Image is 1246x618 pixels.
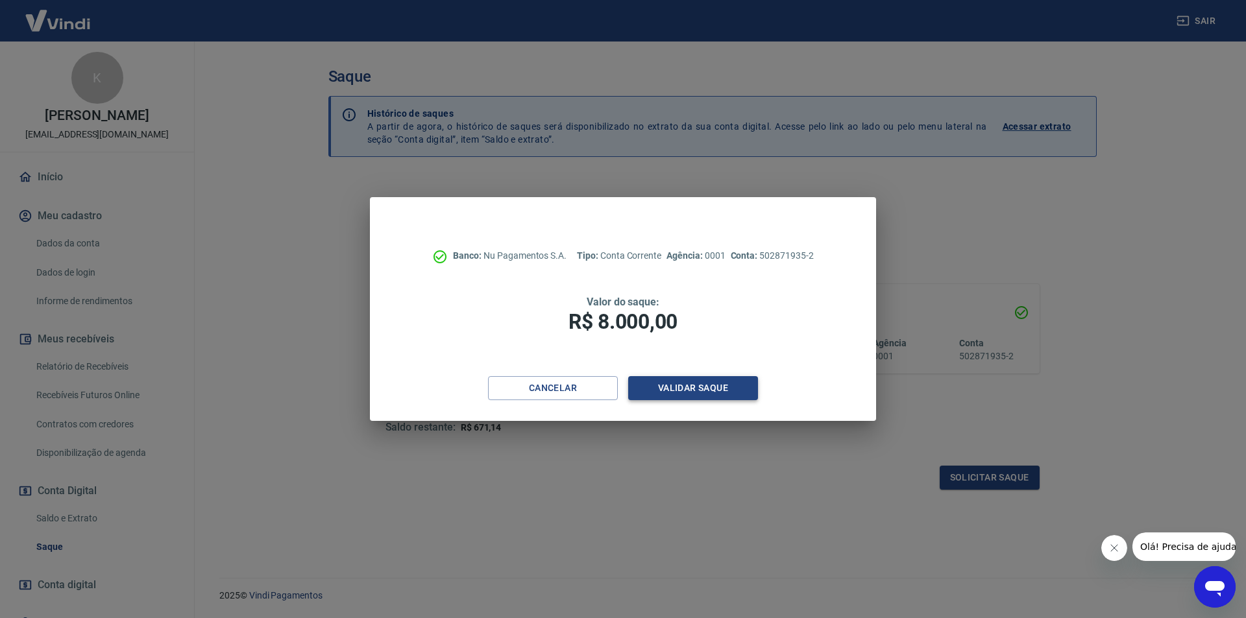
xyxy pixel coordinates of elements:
[587,296,659,308] span: Valor do saque:
[453,249,567,263] p: Nu Pagamentos S.A.
[453,250,483,261] span: Banco:
[731,250,760,261] span: Conta:
[1132,532,1236,561] iframe: Mensagem da empresa
[8,9,109,19] span: Olá! Precisa de ajuda?
[666,249,725,263] p: 0001
[666,250,705,261] span: Agência:
[1101,535,1127,561] iframe: Fechar mensagem
[731,249,814,263] p: 502871935-2
[628,376,758,400] button: Validar saque
[1194,566,1236,608] iframe: Botão para abrir a janela de mensagens
[577,250,600,261] span: Tipo:
[488,376,618,400] button: Cancelar
[577,249,661,263] p: Conta Corrente
[568,309,678,334] span: R$ 8.000,00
